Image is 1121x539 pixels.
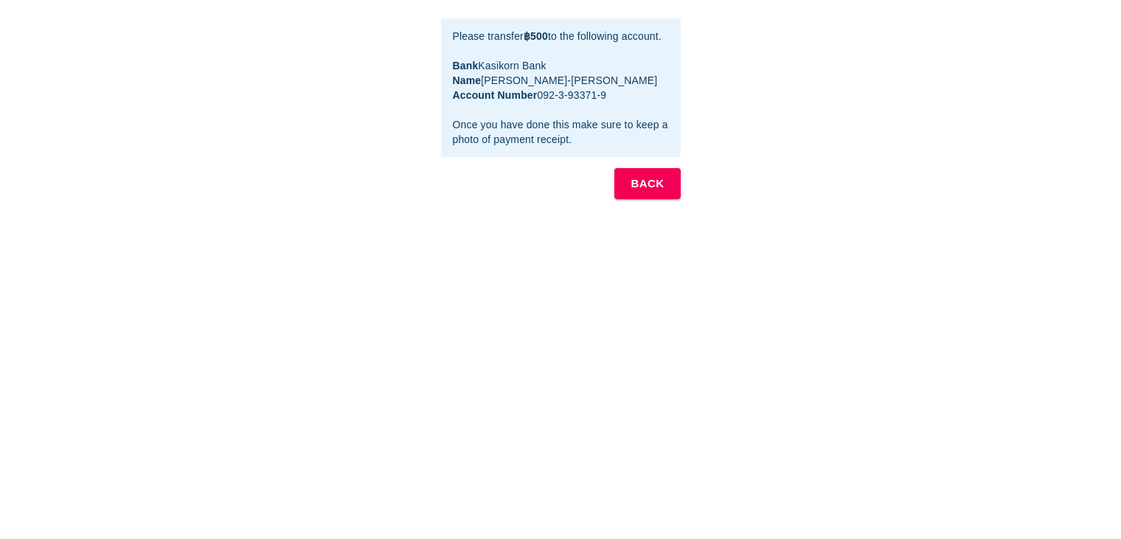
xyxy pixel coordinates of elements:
b: ฿500 [524,30,548,42]
b: Account Number [453,89,538,101]
b: BACK [631,174,664,193]
b: Bank [453,60,479,72]
b: Name [453,74,482,86]
button: BACK [614,168,680,199]
div: Please transfer to the following account. Kasikorn Bank [PERSON_NAME]-[PERSON_NAME] 092-3-93371-9... [453,23,669,153]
